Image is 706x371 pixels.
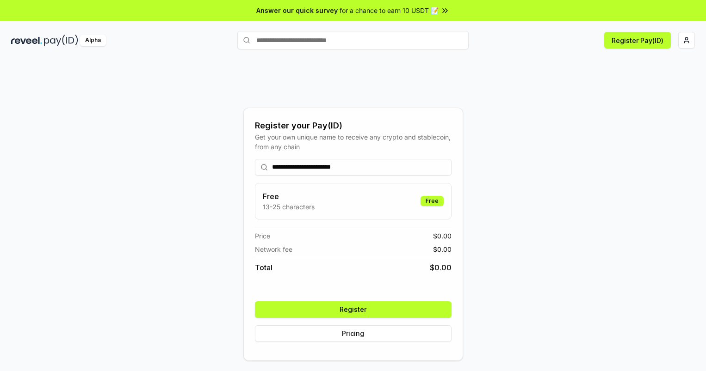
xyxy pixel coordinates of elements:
[256,6,338,15] span: Answer our quick survey
[255,119,452,132] div: Register your Pay(ID)
[80,35,106,46] div: Alpha
[433,244,452,254] span: $ 0.00
[263,191,315,202] h3: Free
[11,35,42,46] img: reveel_dark
[430,262,452,273] span: $ 0.00
[255,132,452,152] div: Get your own unique name to receive any crypto and stablecoin, from any chain
[604,32,671,49] button: Register Pay(ID)
[255,301,452,318] button: Register
[263,202,315,212] p: 13-25 characters
[421,196,444,206] div: Free
[255,244,292,254] span: Network fee
[340,6,439,15] span: for a chance to earn 10 USDT 📝
[255,262,272,273] span: Total
[255,325,452,342] button: Pricing
[44,35,78,46] img: pay_id
[255,231,270,241] span: Price
[433,231,452,241] span: $ 0.00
